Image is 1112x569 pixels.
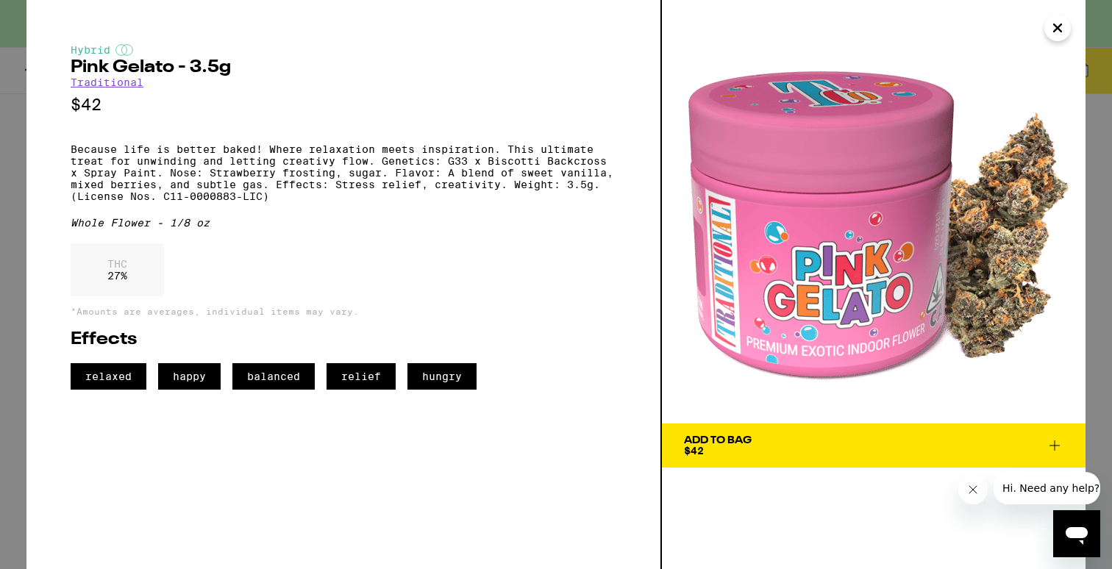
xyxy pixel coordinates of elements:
[71,363,146,390] span: relaxed
[71,143,616,202] p: Because life is better baked! Where relaxation meets inspiration. This ultimate treat for unwindi...
[327,363,396,390] span: relief
[1053,510,1100,557] iframe: Button to launch messaging window
[958,475,988,504] iframe: Close message
[71,243,164,296] div: 27 %
[71,96,616,114] p: $42
[107,258,127,270] p: THC
[71,331,616,348] h2: Effects
[232,363,315,390] span: balanced
[71,217,616,229] div: Whole Flower - 1/8 oz
[407,363,477,390] span: hungry
[1044,15,1071,41] button: Close
[71,76,143,88] a: Traditional
[684,435,752,445] div: Add To Bag
[158,363,221,390] span: happy
[115,44,133,56] img: hybridColor.svg
[684,445,704,457] span: $42
[994,472,1100,504] iframe: Message from company
[71,44,616,56] div: Hybrid
[662,423,1086,468] button: Add To Bag$42
[71,59,616,76] h2: Pink Gelato - 3.5g
[71,307,616,316] p: *Amounts are averages, individual items may vary.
